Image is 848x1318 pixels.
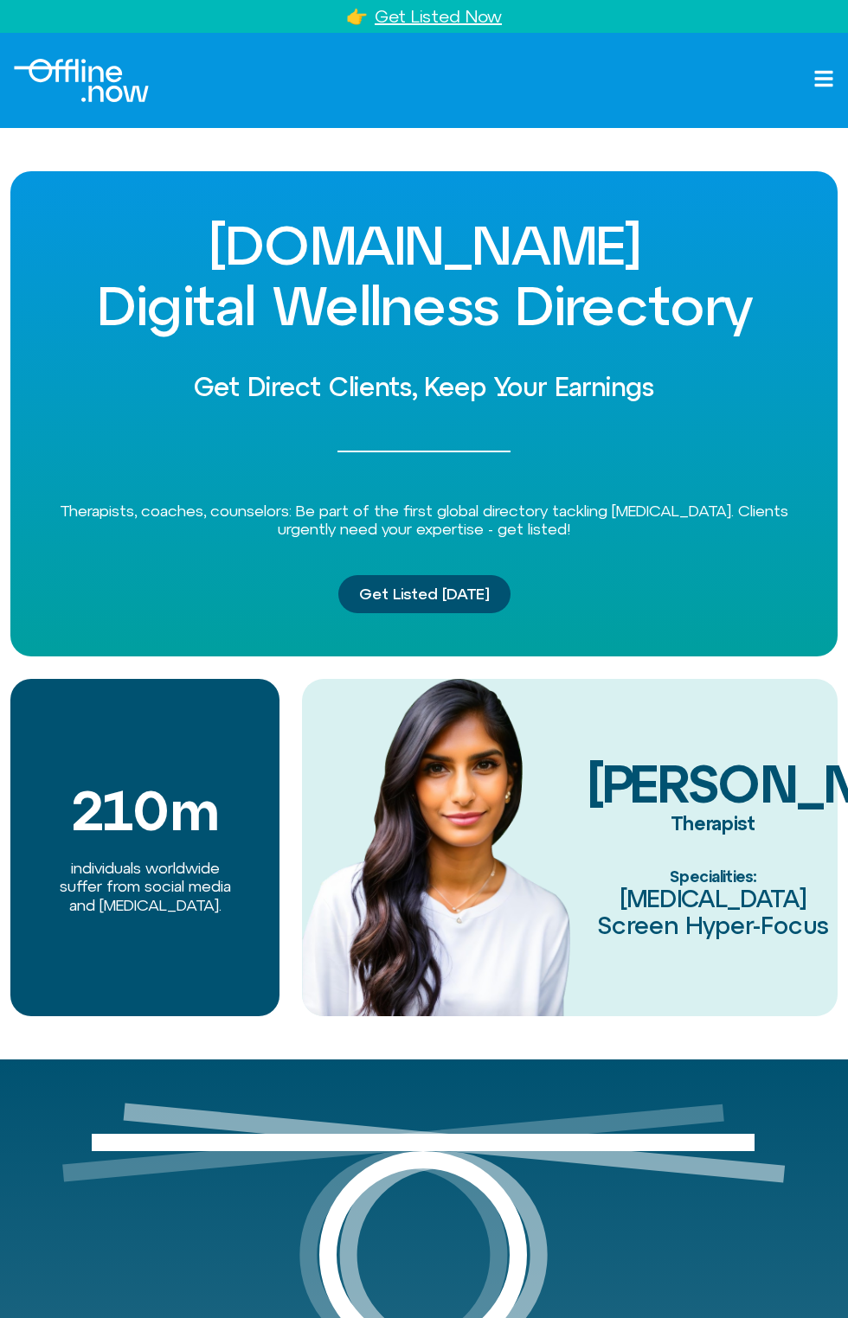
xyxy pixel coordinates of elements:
span: Get Listed [DATE] [359,585,490,603]
img: offline.now [14,59,149,102]
span: Therapist [671,812,755,835]
h1: [DOMAIN_NAME] Digital Wellness Directory [54,214,794,336]
h2: Get Direct Clients, Keep Your Earnings [54,373,794,401]
span: 210 [70,780,170,841]
span: individuals worldwide suffer from social media and [MEDICAL_DATA]. [60,859,231,914]
span: Therapists, coaches, counselors: Be part of the first global directory tackling [MEDICAL_DATA]. C... [60,502,788,539]
span: Specialities: [670,867,755,886]
span: m [170,780,220,841]
a: Get Listed [DATE] [338,575,511,613]
a: 👉 [346,6,368,26]
div: Logo [14,59,149,102]
a: Get Listed Now [375,6,502,26]
span: [MEDICAL_DATA] Screen Hyper-Focus [597,885,828,939]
